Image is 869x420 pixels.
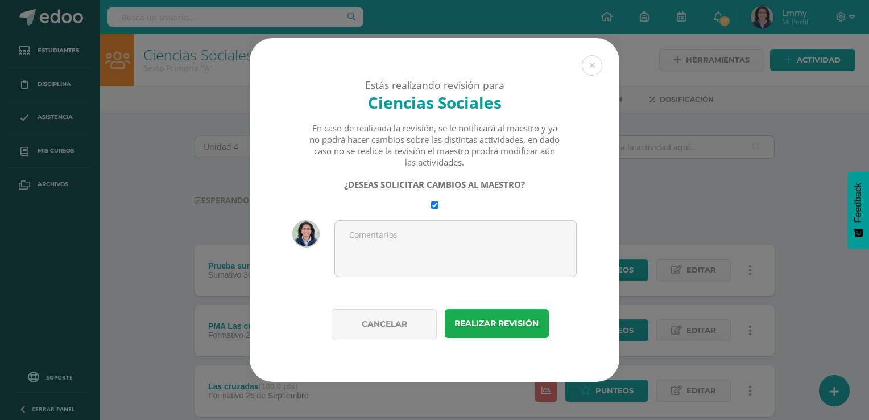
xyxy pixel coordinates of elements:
[853,183,863,223] span: Feedback
[445,309,549,338] button: Realizar revisión
[368,92,502,113] strong: Ciencias Sociales
[309,122,561,168] div: En caso de realizada la revisión, se le notificará al maestro y ya no podrá hacer cambios sobre l...
[332,309,437,339] button: Cancelar
[431,201,438,209] input: Require changes
[582,55,602,76] button: Close (Esc)
[292,220,320,248] img: 0699bd2c71eb4cef150daf5753851fa9.png
[344,179,525,190] strong: ¿DESEAS SOLICITAR CAMBIOS AL MAESTRO?
[847,171,869,249] button: Feedback - Mostrar encuesta
[270,78,599,92] div: Estás realizando revisión para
